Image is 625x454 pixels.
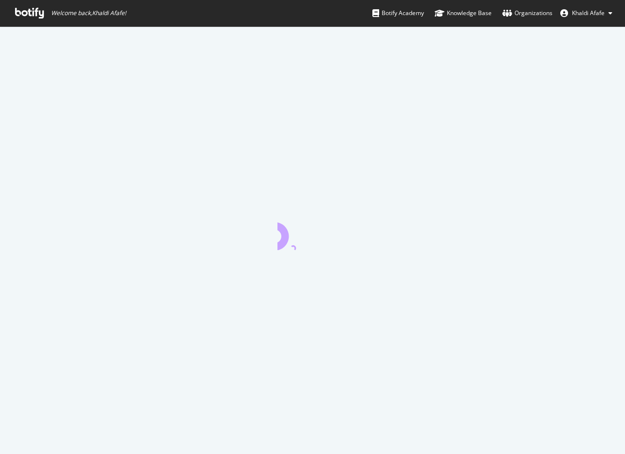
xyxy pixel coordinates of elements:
div: animation [277,215,348,250]
span: Khaldi Afafe [572,9,605,17]
button: Khaldi Afafe [552,5,620,21]
span: Welcome back, Khaldi Afafe ! [51,9,126,17]
div: Botify Academy [372,8,424,18]
div: Organizations [502,8,552,18]
div: Knowledge Base [435,8,492,18]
